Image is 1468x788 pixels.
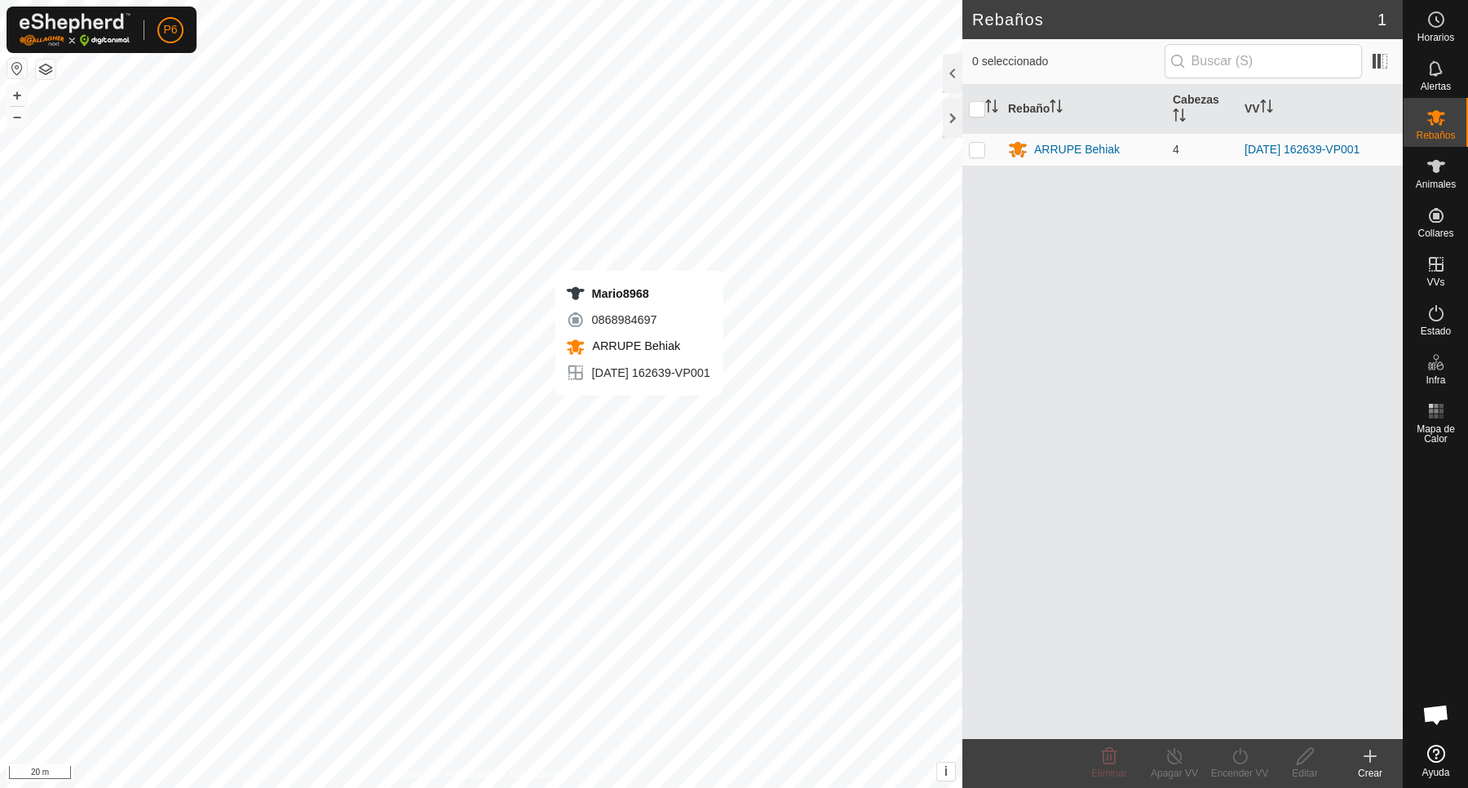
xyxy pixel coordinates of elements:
span: Mapa de Calor [1408,424,1464,444]
div: Encender VV [1207,766,1272,781]
p-sorticon: Activar para ordenar [1260,102,1273,115]
span: P6 [163,21,177,38]
div: Apagar VV [1142,766,1207,781]
div: 0868984697 [565,310,710,330]
div: Chat abierto [1412,690,1461,739]
a: Política de Privacidad [397,767,491,781]
button: Restablecer Mapa [7,59,27,78]
p-sorticon: Activar para ordenar [985,102,998,115]
span: i [944,764,948,778]
h2: Rebaños [972,10,1377,29]
div: Crear [1338,766,1403,781]
span: Rebaños [1416,131,1455,140]
th: VV [1238,85,1403,134]
span: Infra [1426,375,1445,385]
span: Estado [1421,326,1451,336]
span: Collares [1417,228,1453,238]
span: Alertas [1421,82,1451,91]
div: Editar [1272,766,1338,781]
button: i [937,763,955,781]
div: [DATE] 162639-VP001 [565,363,710,383]
img: Logo Gallagher [20,13,130,46]
span: Ayuda [1422,768,1450,777]
span: 1 [1377,7,1386,32]
span: 4 [1173,143,1179,156]
div: Mario8968 [565,284,710,303]
p-sorticon: Activar para ordenar [1050,102,1063,115]
th: Cabezas [1166,85,1238,134]
span: 0 seleccionado [972,53,1165,70]
button: – [7,107,27,126]
div: ARRUPE Behiak [1034,141,1120,158]
p-sorticon: Activar para ordenar [1173,111,1186,124]
a: Contáctenos [511,767,565,781]
th: Rebaño [1002,85,1166,134]
input: Buscar (S) [1165,44,1362,78]
span: Eliminar [1091,768,1126,779]
span: VVs [1426,277,1444,287]
button: Capas del Mapa [36,60,55,79]
a: [DATE] 162639-VP001 [1245,143,1360,156]
span: Horarios [1417,33,1454,42]
span: ARRUPE Behiak [588,339,680,352]
span: Animales [1416,179,1456,189]
a: Ayuda [1404,738,1468,784]
button: + [7,86,27,105]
